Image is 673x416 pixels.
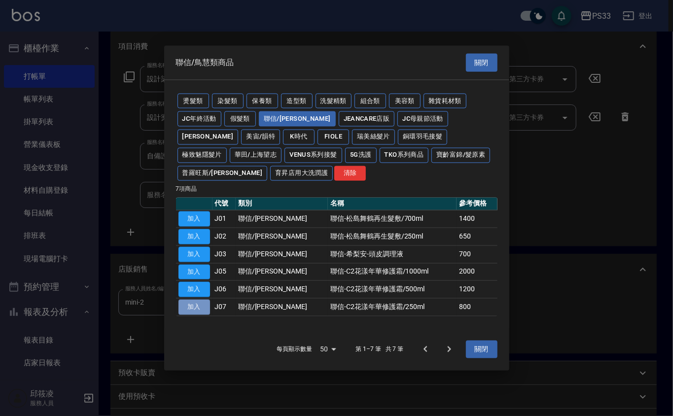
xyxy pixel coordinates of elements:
[236,210,328,228] td: 聯信/[PERSON_NAME]
[277,345,312,353] p: 每頁顯示數量
[213,198,236,210] th: 代號
[212,93,244,108] button: 染髮類
[236,280,328,298] td: 聯信/[PERSON_NAME]
[236,228,328,245] td: 聯信/[PERSON_NAME]
[213,245,236,263] td: J03
[389,93,421,108] button: 美容類
[354,93,386,108] button: 組合類
[334,166,366,181] button: 清除
[259,111,336,127] button: 聯信/[PERSON_NAME]
[236,198,328,210] th: 類別
[457,263,497,281] td: 2000
[457,298,497,316] td: 800
[213,210,236,228] td: J01
[213,298,236,316] td: J07
[316,336,340,362] div: 50
[224,111,256,127] button: 假髮類
[457,228,497,245] td: 650
[270,166,333,181] button: 育昇店用大洗潤護
[466,340,497,358] button: 關閉
[397,111,448,127] button: JC母親節活動
[176,58,234,68] span: 聯信/鳥慧類商品
[230,147,282,163] button: 華田/上海望志
[176,185,497,194] p: 7 項商品
[283,130,315,145] button: K時代
[213,280,236,298] td: J06
[247,93,278,108] button: 保養類
[178,264,210,279] button: 加入
[236,263,328,281] td: 聯信/[PERSON_NAME]
[316,93,352,108] button: 洗髮精類
[466,54,497,72] button: 關閉
[328,263,457,281] td: 聯信-C2花漾年華修護霜/1000ml
[457,210,497,228] td: 1400
[178,300,210,315] button: 加入
[328,198,457,210] th: 名稱
[328,245,457,263] td: 聯信-希梨安-頭皮調理液
[178,246,210,262] button: 加入
[178,211,210,227] button: 加入
[284,147,342,163] button: Venus系列接髮
[339,111,395,127] button: JeanCare店販
[177,93,209,108] button: 燙髮類
[236,298,328,316] td: 聯信/[PERSON_NAME]
[328,280,457,298] td: 聯信-C2花漾年華修護霜/500ml
[178,282,210,297] button: 加入
[328,228,457,245] td: 聯信-松島舞鶴再生髮敷/250ml
[178,229,210,244] button: 加入
[457,198,497,210] th: 參考價格
[457,245,497,263] td: 700
[352,130,395,145] button: 瑞美絲髮片
[380,147,429,163] button: TKO系列商品
[431,147,490,163] button: 寶齡富錦/髮原素
[236,245,328,263] td: 聯信/[PERSON_NAME]
[281,93,313,108] button: 造型類
[345,147,377,163] button: 5G洗護
[328,298,457,316] td: 聯信-C2花漾年華修護霜/250ml
[355,345,403,353] p: 第 1–7 筆 共 7 筆
[177,147,227,163] button: 極致魅隱髮片
[318,130,349,145] button: FIOLE
[328,210,457,228] td: 聯信-松島舞鶴再生髮敷/700ml
[177,130,239,145] button: [PERSON_NAME]
[213,228,236,245] td: J02
[241,130,280,145] button: 美宙/韻特
[398,130,447,145] button: 銅環羽毛接髮
[213,263,236,281] td: J05
[177,166,268,181] button: 普羅旺斯/[PERSON_NAME]
[177,111,221,127] button: JC年終活動
[424,93,466,108] button: 雜貨耗材類
[457,280,497,298] td: 1200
